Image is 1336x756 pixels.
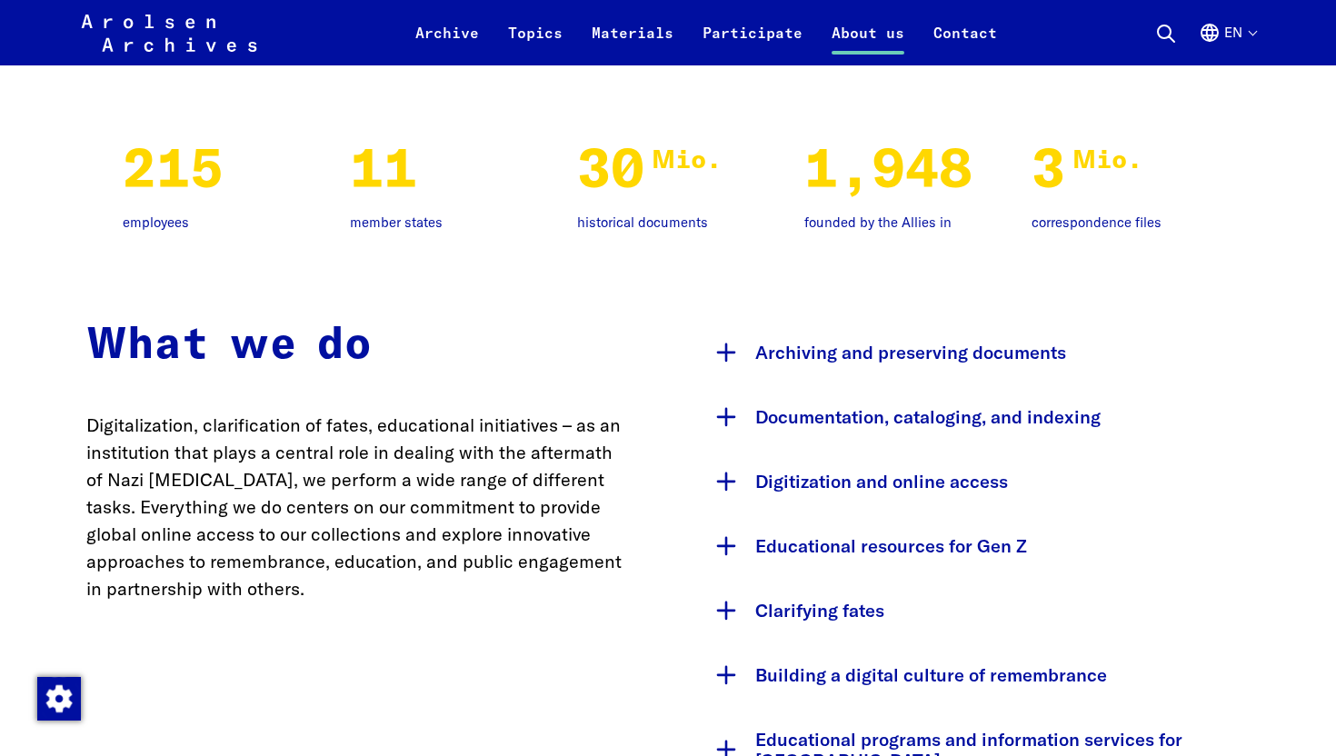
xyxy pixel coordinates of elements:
[1199,22,1256,65] button: English, language selection
[401,22,494,65] a: Archive
[804,144,972,199] aroa-count-up: 1,948
[86,412,632,602] p: Digitalization, clarification of fates, educational initiatives – as an institution that plays a ...
[577,213,759,234] p: historical documents
[704,642,1250,707] button: Building a digital culture of remembrance
[1072,148,1142,174] span: Mio.
[704,578,1250,642] button: Clarifying fates
[577,144,644,199] aroa-count-up: 30
[494,22,577,65] a: Topics
[1032,213,1213,234] p: correspondence files
[704,384,1250,449] button: Documentation, cataloging, and indexing
[577,22,688,65] a: Materials
[652,148,722,174] span: Mio.
[1032,144,1065,199] aroa-count-up: 3
[123,144,224,199] aroa-count-up: 215
[919,22,1012,65] a: Contact
[401,11,1012,55] nav: Primary
[704,449,1250,513] button: Digitization and online access
[817,22,919,65] a: About us
[123,213,304,234] p: employees
[36,676,80,720] div: Change consent
[688,22,817,65] a: Participate
[37,677,81,721] img: Change consent
[350,213,532,234] p: member states
[86,323,372,367] strong: What we do
[704,513,1250,578] button: Educational resources for Gen Z
[704,320,1250,384] button: Archiving and preserving documents
[804,213,986,234] p: founded by the Allies in
[350,144,417,199] aroa-count-up: 11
